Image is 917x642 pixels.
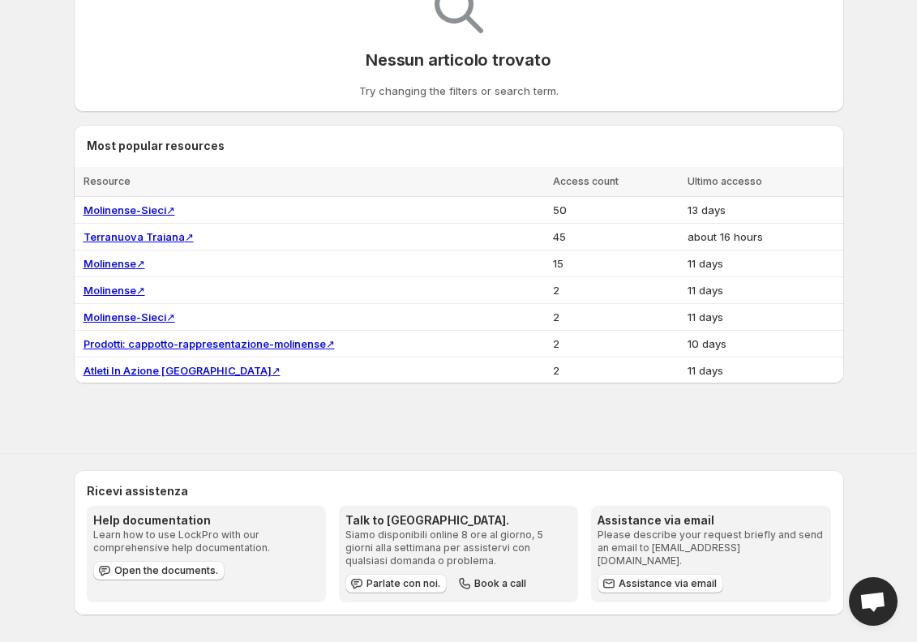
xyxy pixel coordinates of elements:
[366,50,551,70] p: Nessun articolo trovato
[548,250,683,277] td: 15
[849,577,898,626] a: Open chat
[93,529,319,554] p: Learn how to use LockPro with our comprehensive help documentation.
[474,577,526,590] span: Book a call
[548,331,683,357] td: 2
[598,529,824,567] p: Please describe your request briefly and send an email to [EMAIL_ADDRESS][DOMAIN_NAME].
[553,175,619,187] span: Access count
[548,304,683,331] td: 2
[87,138,831,154] h2: Most popular resources
[366,577,440,590] span: Parlate con noi.
[84,310,175,323] a: Molinense-Sieci↗
[619,577,717,590] span: Assistance via email
[93,561,225,580] a: Open the documents.
[453,574,533,593] button: Book a call
[548,357,683,384] td: 2
[683,277,843,304] td: 11 days
[84,203,175,216] a: Molinense-Sieci↗
[548,197,683,224] td: 50
[84,284,145,297] a: Molinense↗
[683,224,843,250] td: about 16 hours
[93,512,319,529] h3: Help documentation
[598,512,824,529] h3: Assistance via email
[548,277,683,304] td: 2
[548,224,683,250] td: 45
[688,175,762,187] span: Ultimo accesso
[84,337,335,350] a: Prodotti: cappotto-rappresentazione-molinense↗
[87,483,831,499] h2: Ricevi assistenza
[683,331,843,357] td: 10 days
[598,574,723,593] a: Assistance via email
[345,574,447,593] button: Parlate con noi.
[683,357,843,384] td: 11 days
[114,564,218,577] span: Open the documents.
[359,83,559,99] p: Try changing the filters or search term.
[683,304,843,331] td: 11 days
[84,364,281,377] a: Atleti In Azione [GEOGRAPHIC_DATA]↗
[345,529,572,567] p: Siamo disponibili online 8 ore al giorno, 5 giorni alla settimana per assistervi con qualsiasi do...
[683,197,843,224] td: 13 days
[345,512,572,529] h3: Talk to [GEOGRAPHIC_DATA].
[683,250,843,277] td: 11 days
[84,230,194,243] a: Terranuova Traiana↗
[84,257,145,270] a: Molinense↗
[84,175,131,187] span: Resource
